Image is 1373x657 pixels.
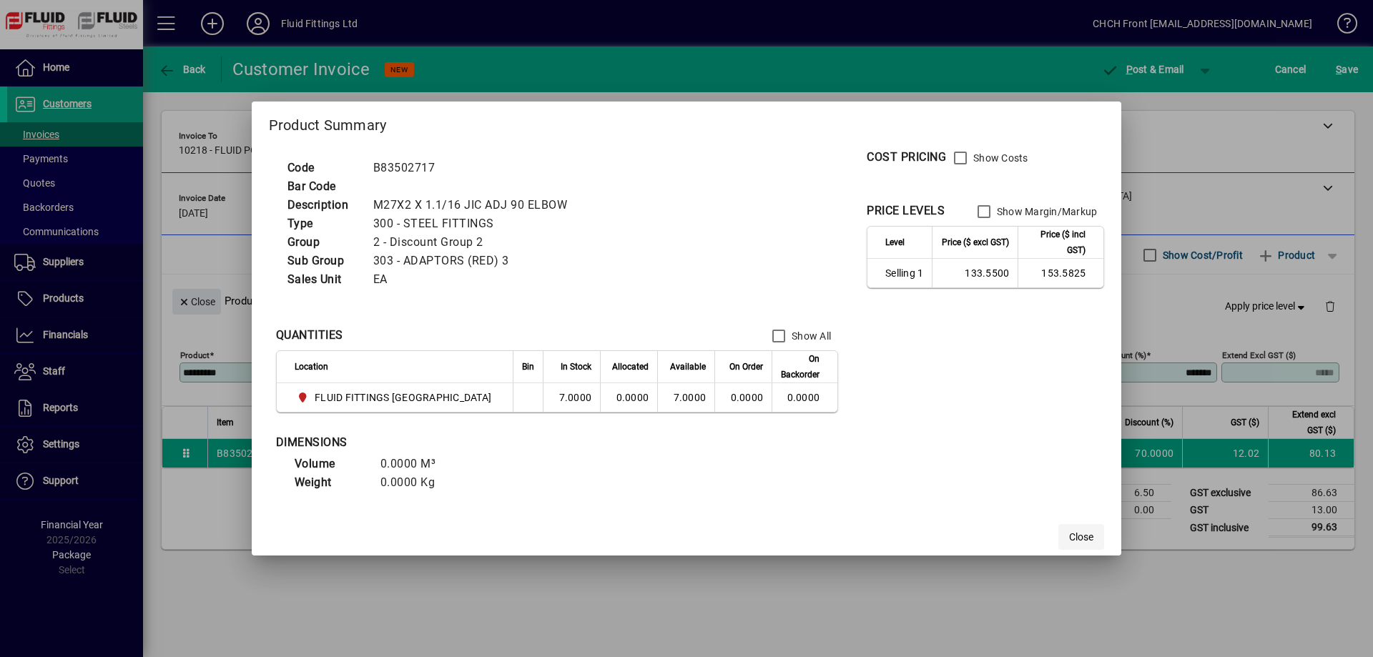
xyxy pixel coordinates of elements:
td: Description [280,196,366,214]
div: PRICE LEVELS [867,202,945,219]
td: Group [280,233,366,252]
td: 7.0000 [657,383,714,412]
td: Weight [287,473,373,492]
span: Bin [522,359,534,375]
span: Available [670,359,706,375]
td: 0.0000 Kg [373,473,459,492]
span: Price ($ incl GST) [1027,227,1086,258]
td: Sales Unit [280,270,366,289]
td: 300 - STEEL FITTINGS [366,214,585,233]
div: QUANTITIES [276,327,343,344]
td: 153.5825 [1018,259,1103,287]
div: DIMENSIONS [276,434,634,451]
span: On Order [729,359,763,375]
td: B83502717 [366,159,585,177]
span: In Stock [561,359,591,375]
span: Close [1069,530,1093,545]
button: Close [1058,524,1104,550]
td: Volume [287,455,373,473]
label: Show Costs [970,151,1028,165]
td: 303 - ADAPTORS (RED) 3 [366,252,585,270]
span: Price ($ excl GST) [942,234,1009,250]
h2: Product Summary [252,102,1122,143]
td: 0.0000 [772,383,837,412]
td: M27X2 X 1.1/16 JIC ADJ 90 ELBOW [366,196,585,214]
span: 0.0000 [731,392,764,403]
span: Location [295,359,328,375]
td: 0.0000 M³ [373,455,459,473]
label: Show Margin/Markup [994,204,1098,219]
td: Code [280,159,366,177]
div: COST PRICING [867,149,946,166]
td: EA [366,270,585,289]
span: FLUID FITTINGS CHRISTCHURCH [295,389,498,406]
span: FLUID FITTINGS [GEOGRAPHIC_DATA] [315,390,491,405]
span: Level [885,234,905,250]
label: Show All [789,329,831,343]
span: Selling 1 [885,266,923,280]
td: 7.0000 [543,383,600,412]
td: Type [280,214,366,233]
td: Bar Code [280,177,366,196]
td: 133.5500 [932,259,1018,287]
td: Sub Group [280,252,366,270]
td: 2 - Discount Group 2 [366,233,585,252]
span: Allocated [612,359,649,375]
td: 0.0000 [600,383,657,412]
span: On Backorder [781,351,820,382]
